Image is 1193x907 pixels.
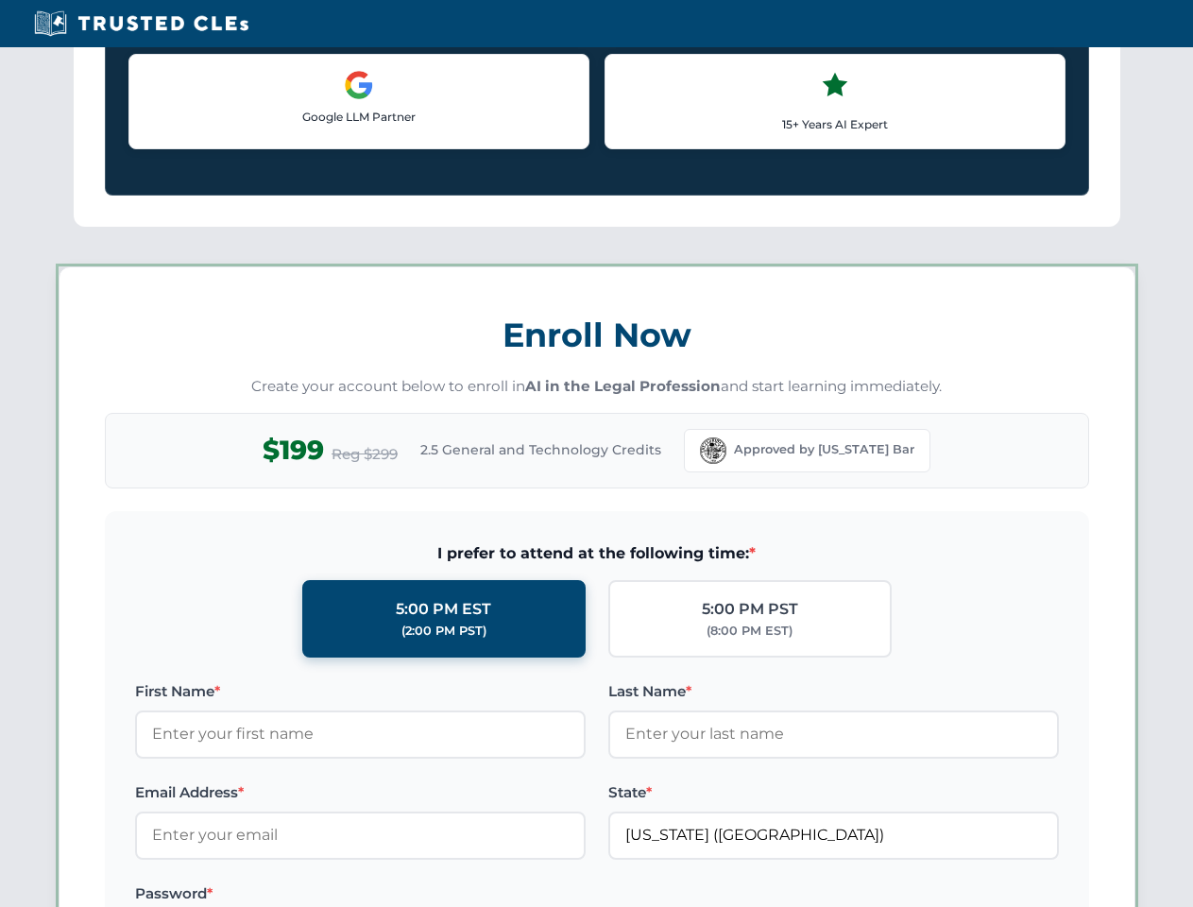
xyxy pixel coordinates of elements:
img: Florida Bar [700,437,726,464]
img: Trusted CLEs [28,9,254,38]
label: First Name [135,680,586,703]
label: Password [135,882,586,905]
div: (2:00 PM PST) [401,622,486,641]
h3: Enroll Now [105,305,1089,365]
label: State [608,781,1059,804]
span: I prefer to attend at the following time: [135,541,1059,566]
input: Enter your last name [608,710,1059,758]
input: Florida (FL) [608,812,1059,859]
p: Create your account below to enroll in and start learning immediately. [105,376,1089,398]
span: $199 [263,429,324,471]
p: Google LLM Partner [145,108,573,126]
div: (8:00 PM EST) [707,622,792,641]
span: Reg $299 [332,443,398,466]
p: 15+ Years AI Expert [621,115,1049,133]
div: 5:00 PM PST [702,597,798,622]
span: 2.5 General and Technology Credits [420,439,661,460]
input: Enter your email [135,812,586,859]
input: Enter your first name [135,710,586,758]
label: Last Name [608,680,1059,703]
div: 5:00 PM EST [396,597,491,622]
img: Google [344,70,374,100]
label: Email Address [135,781,586,804]
strong: AI in the Legal Profession [525,377,721,395]
span: Approved by [US_STATE] Bar [734,440,914,459]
